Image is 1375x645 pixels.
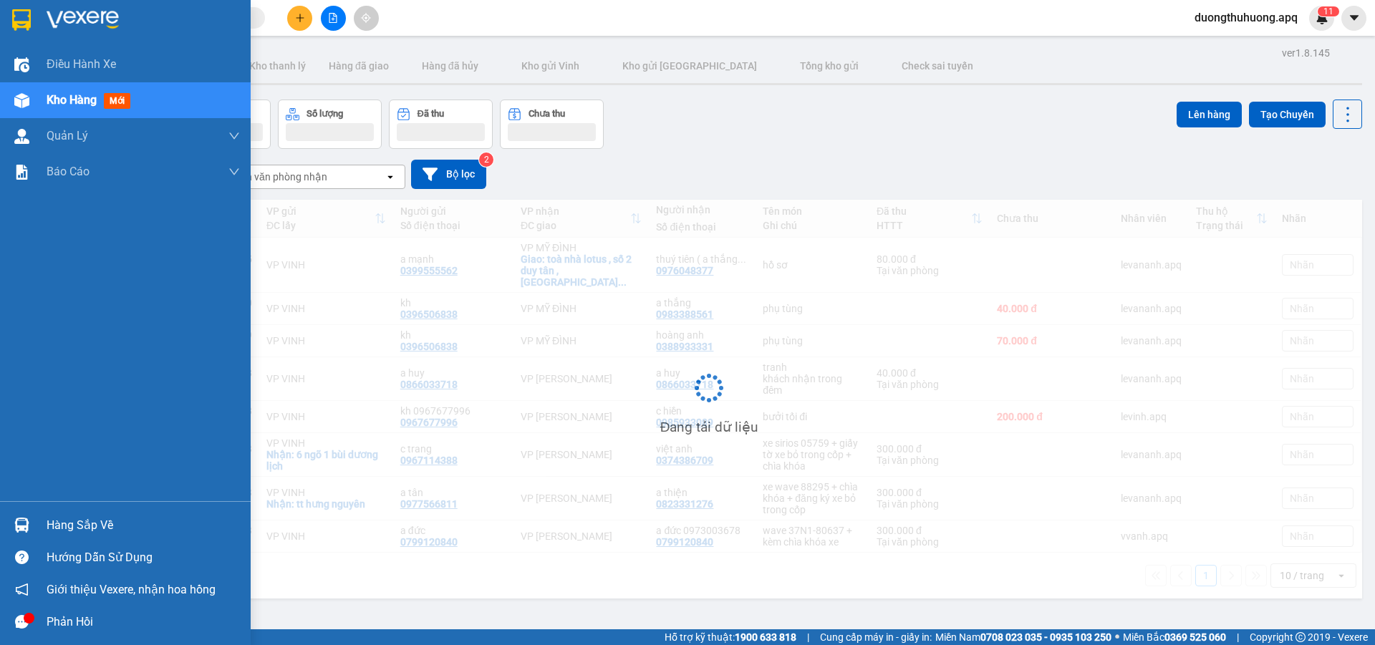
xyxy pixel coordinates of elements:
[500,100,604,149] button: Chưa thu
[800,60,859,72] span: Tổng kho gửi
[14,129,29,144] img: warehouse-icon
[47,547,240,568] div: Hướng dẫn sử dụng
[104,93,130,109] span: mới
[980,631,1111,643] strong: 0708 023 035 - 0935 103 250
[1183,9,1309,26] span: duongthuhuong.apq
[735,631,796,643] strong: 1900 633 818
[1296,632,1306,642] span: copyright
[47,93,97,107] span: Kho hàng
[354,6,379,31] button: aim
[12,9,31,31] img: logo-vxr
[479,152,493,167] sup: 2
[411,160,486,189] button: Bộ lọc
[422,60,478,72] span: Hàng đã hủy
[47,163,90,180] span: Báo cáo
[287,6,312,31] button: plus
[47,515,240,536] div: Hàng sắp về
[1123,629,1226,645] span: Miền Bắc
[1328,6,1333,16] span: 1
[47,581,216,598] span: Giới thiệu Vexere, nhận hoa hồng
[529,109,565,119] div: Chưa thu
[14,518,29,533] img: warehouse-icon
[807,629,809,645] span: |
[238,49,317,83] button: Kho thanh lý
[228,130,240,142] span: down
[295,13,305,23] span: plus
[15,615,29,629] span: message
[228,166,240,178] span: down
[14,165,29,180] img: solution-icon
[328,13,338,23] span: file-add
[1348,11,1361,24] span: caret-down
[1318,6,1339,16] sup: 11
[317,49,400,83] button: Hàng đã giao
[15,583,29,596] span: notification
[1164,631,1226,643] strong: 0369 525 060
[665,629,796,645] span: Hỗ trợ kỹ thuật:
[1115,634,1119,640] span: ⚪️
[14,57,29,72] img: warehouse-icon
[1316,11,1328,24] img: icon-new-feature
[1323,6,1328,16] span: 1
[1237,629,1239,645] span: |
[307,109,343,119] div: Số lượng
[385,171,396,183] svg: open
[902,60,973,72] span: Check sai tuyến
[820,629,932,645] span: Cung cấp máy in - giấy in:
[321,6,346,31] button: file-add
[935,629,1111,645] span: Miền Nam
[47,611,240,633] div: Phản hồi
[1282,45,1330,61] div: ver 1.8.145
[1341,6,1366,31] button: caret-down
[14,93,29,108] img: warehouse-icon
[47,55,116,73] span: Điều hành xe
[228,170,327,184] div: Chọn văn phòng nhận
[1177,102,1242,127] button: Lên hàng
[15,551,29,564] span: question-circle
[660,417,758,438] div: Đang tải dữ liệu
[361,13,371,23] span: aim
[418,109,444,119] div: Đã thu
[389,100,493,149] button: Đã thu
[1249,102,1326,127] button: Tạo Chuyến
[521,60,579,72] span: Kho gửi Vinh
[278,100,382,149] button: Số lượng
[622,60,757,72] span: Kho gửi [GEOGRAPHIC_DATA]
[47,127,88,145] span: Quản Lý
